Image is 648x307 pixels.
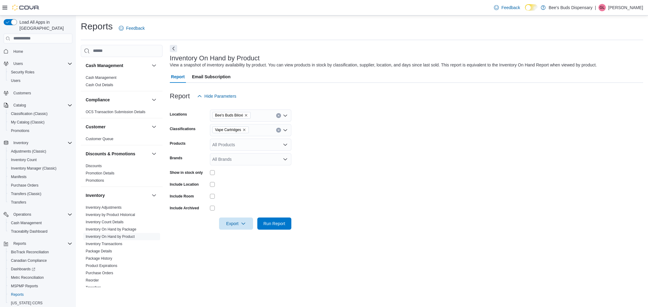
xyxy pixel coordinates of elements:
span: Inventory Manager (Classic) [11,166,57,171]
label: Classifications [170,127,196,131]
a: Transfers [86,285,101,290]
label: Include Archived [170,206,199,211]
div: Customer [81,135,163,145]
a: MSPMP Reports [9,282,40,290]
a: Home [11,48,26,55]
span: Catalog [11,102,72,109]
span: Promotions [86,178,104,183]
span: Adjustments (Classic) [11,149,46,154]
span: Email Subscription [192,71,231,83]
h3: Customer [86,124,105,130]
a: OCS Transaction Submission Details [86,110,146,114]
span: Home [13,49,23,54]
button: Adjustments (Classic) [6,147,75,156]
p: [PERSON_NAME] [608,4,643,11]
button: Manifests [6,173,75,181]
span: Package History [86,256,112,261]
span: Canadian Compliance [11,258,47,263]
span: Product Expirations [86,263,117,268]
a: Customer Queue [86,137,113,141]
button: Traceabilty Dashboard [6,227,75,236]
span: Inventory On Hand by Package [86,227,136,232]
a: Reorder [86,278,99,282]
span: Hide Parameters [204,93,236,99]
label: Include Location [170,182,199,187]
button: Open list of options [283,113,288,118]
span: Reports [11,240,72,247]
label: Brands [170,156,182,160]
button: Run Report [257,218,291,230]
button: Cash Management [6,219,75,227]
button: Open list of options [283,157,288,162]
a: Traceabilty Dashboard [9,228,50,235]
span: Dashboards [11,267,35,272]
span: Inventory Count [9,156,72,164]
span: Export [223,218,249,230]
button: Clear input [276,128,281,133]
button: Discounts & Promotions [150,150,158,157]
span: Manifests [11,174,26,179]
button: Inventory Manager (Classic) [6,164,75,173]
button: Compliance [150,96,158,103]
span: Vape Cartridges [212,127,249,133]
h3: Cash Management [86,62,123,69]
button: Metrc Reconciliation [6,273,75,282]
span: Classification (Classic) [9,110,72,117]
button: Cash Management [86,62,149,69]
span: Promotions [11,128,29,133]
span: Users [13,61,23,66]
span: Operations [13,212,31,217]
label: Products [170,141,186,146]
a: Customers [11,89,33,97]
label: Include Room [170,194,194,199]
button: Compliance [86,97,149,103]
span: Inventory Adjustments [86,205,122,210]
a: Users [9,77,23,84]
a: Dashboards [6,265,75,273]
a: Promotion Details [86,171,115,175]
span: Cash Management [9,219,72,227]
button: Operations [11,211,34,218]
a: Manifests [9,173,29,180]
button: Users [6,76,75,85]
a: Purchase Orders [86,271,113,275]
span: Adjustments (Classic) [9,148,72,155]
span: Users [9,77,72,84]
a: Adjustments (Classic) [9,148,49,155]
span: MSPMP Reports [11,284,38,288]
button: Catalog [1,101,75,110]
a: Inventory Manager (Classic) [9,165,59,172]
button: Users [1,59,75,68]
button: Purchase Orders [6,181,75,190]
a: Inventory On Hand by Product [86,234,135,239]
a: Cash Management [9,219,44,227]
a: Package History [86,256,112,261]
button: Catalog [11,102,28,109]
span: Security Roles [11,70,34,75]
span: Vape Cartridges [215,127,241,133]
a: Inventory Transactions [86,242,122,246]
input: Dark Mode [525,4,538,11]
span: Transfers (Classic) [9,190,72,197]
span: Manifests [9,173,72,180]
span: Transfers (Classic) [11,191,41,196]
button: Promotions [6,127,75,135]
span: My Catalog (Classic) [11,120,45,125]
a: Canadian Compliance [9,257,49,264]
span: Users [11,78,20,83]
span: Cash Out Details [86,83,113,87]
span: Home [11,48,72,55]
h3: Compliance [86,97,110,103]
button: Reports [11,240,29,247]
a: Promotions [86,178,104,183]
a: Discounts [86,164,102,168]
button: Inventory [1,139,75,147]
button: Export [219,218,253,230]
button: Inventory [11,139,31,147]
div: Compliance [81,108,163,118]
button: Open list of options [283,142,288,147]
